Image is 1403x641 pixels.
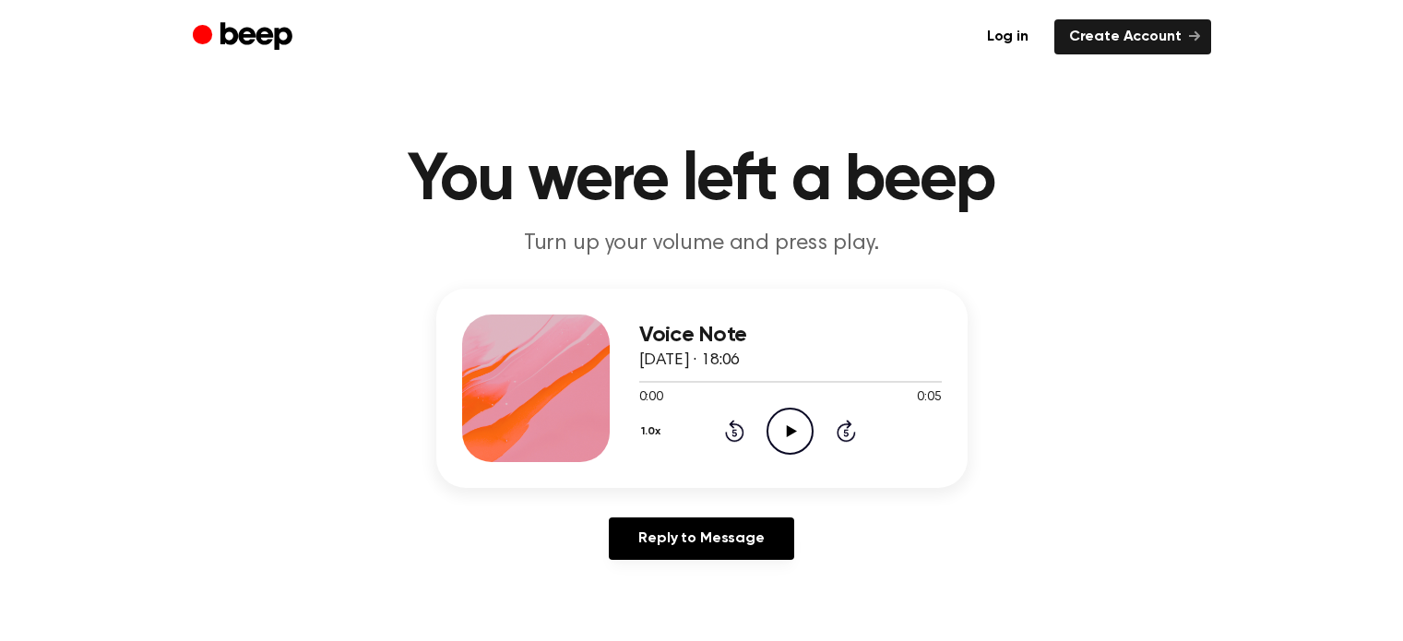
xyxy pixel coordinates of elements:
button: 1.0x [639,416,668,447]
a: Beep [193,19,297,55]
span: 0:05 [917,388,941,408]
a: Reply to Message [609,517,793,560]
p: Turn up your volume and press play. [348,229,1056,259]
a: Log in [972,19,1043,54]
span: [DATE] · 18:06 [639,352,741,369]
h3: Voice Note [639,323,942,348]
a: Create Account [1054,19,1211,54]
h1: You were left a beep [230,148,1174,214]
span: 0:00 [639,388,663,408]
